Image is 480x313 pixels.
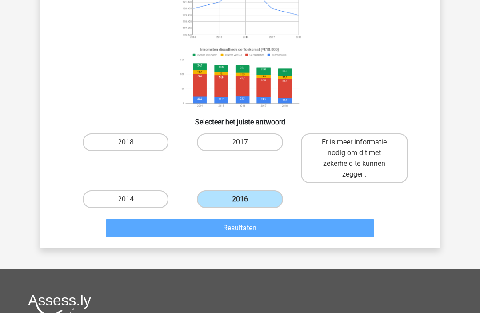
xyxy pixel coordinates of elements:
[83,190,168,208] label: 2014
[301,133,408,183] label: Er is meer informatie nodig om dit met zekerheid te kunnen zeggen.
[106,219,375,237] button: Resultaten
[54,111,426,126] h6: Selecteer het juiste antwoord
[197,190,283,208] label: 2016
[197,133,283,151] label: 2017
[83,133,168,151] label: 2018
